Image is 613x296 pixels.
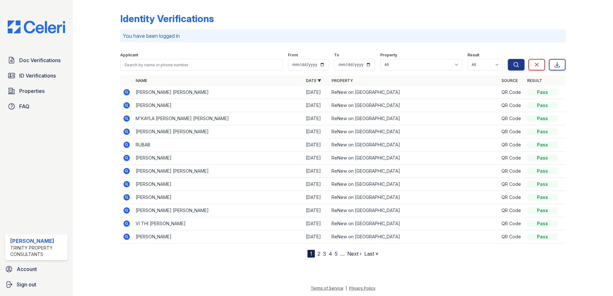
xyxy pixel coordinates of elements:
[335,251,338,257] a: 5
[499,112,525,125] td: QR Code
[317,251,320,257] a: 2
[467,53,479,58] label: Result
[123,32,563,40] p: You have been logged in
[303,138,329,152] td: [DATE]
[329,204,499,217] td: ReNew on [GEOGRAPHIC_DATA]
[329,138,499,152] td: ReNew on [GEOGRAPHIC_DATA]
[499,217,525,230] td: QR Code
[3,21,70,33] img: CE_Logo_Blue-a8612792a0a2168367f1c8372b55b34899dd931a85d93a1a3d3e32e68fde9ad4.png
[306,78,321,83] a: Date ▼
[303,178,329,191] td: [DATE]
[5,85,68,97] a: Properties
[133,178,303,191] td: [PERSON_NAME]
[329,152,499,165] td: ReNew on [GEOGRAPHIC_DATA]
[303,191,329,204] td: [DATE]
[527,155,558,161] div: Pass
[329,251,332,257] a: 4
[133,204,303,217] td: [PERSON_NAME] [PERSON_NAME]
[499,99,525,112] td: QR Code
[10,245,65,258] div: Trinity Property Consultants
[364,251,378,257] a: Last »
[527,102,558,109] div: Pass
[329,230,499,243] td: ReNew on [GEOGRAPHIC_DATA]
[501,78,518,83] a: Source
[527,234,558,240] div: Pass
[340,250,345,258] span: …
[19,72,56,79] span: ID Verifications
[120,59,283,70] input: Search by name or phone number
[133,112,303,125] td: M'KAYLA [PERSON_NAME] [PERSON_NAME]
[499,191,525,204] td: QR Code
[347,251,362,257] a: Next ›
[527,181,558,187] div: Pass
[527,115,558,122] div: Pass
[133,165,303,178] td: [PERSON_NAME] [PERSON_NAME]
[133,217,303,230] td: VI THI [PERSON_NAME]
[17,281,36,288] span: Sign out
[380,53,397,58] label: Property
[329,125,499,138] td: ReNew on [GEOGRAPHIC_DATA]
[329,165,499,178] td: ReNew on [GEOGRAPHIC_DATA]
[332,78,353,83] a: Property
[133,125,303,138] td: [PERSON_NAME] [PERSON_NAME]
[303,99,329,112] td: [DATE]
[499,178,525,191] td: QR Code
[10,237,65,245] div: [PERSON_NAME]
[329,86,499,99] td: ReNew on [GEOGRAPHIC_DATA]
[133,191,303,204] td: [PERSON_NAME]
[133,152,303,165] td: [PERSON_NAME]
[527,207,558,214] div: Pass
[5,100,68,113] a: FAQ
[19,87,45,95] span: Properties
[329,99,499,112] td: ReNew on [GEOGRAPHIC_DATA]
[499,125,525,138] td: QR Code
[499,204,525,217] td: QR Code
[120,13,214,24] div: Identity Verifications
[5,54,68,67] a: Doc Verifications
[303,204,329,217] td: [DATE]
[527,89,558,95] div: Pass
[349,286,375,291] a: Privacy Policy
[499,86,525,99] td: QR Code
[527,128,558,135] div: Pass
[5,69,68,82] a: ID Verifications
[527,220,558,227] div: Pass
[303,125,329,138] td: [DATE]
[303,217,329,230] td: [DATE]
[527,78,542,83] a: Result
[527,142,558,148] div: Pass
[133,86,303,99] td: [PERSON_NAME] [PERSON_NAME]
[288,53,298,58] label: From
[329,112,499,125] td: ReNew on [GEOGRAPHIC_DATA]
[19,56,61,64] span: Doc Verifications
[303,86,329,99] td: [DATE]
[527,168,558,174] div: Pass
[3,263,70,275] a: Account
[133,230,303,243] td: [PERSON_NAME]
[329,217,499,230] td: ReNew on [GEOGRAPHIC_DATA]
[303,165,329,178] td: [DATE]
[303,152,329,165] td: [DATE]
[346,286,347,291] div: |
[120,53,138,58] label: Applicant
[133,99,303,112] td: [PERSON_NAME]
[133,138,303,152] td: RUBAB
[499,230,525,243] td: QR Code
[3,278,70,291] a: Sign out
[329,178,499,191] td: ReNew on [GEOGRAPHIC_DATA]
[311,286,343,291] a: Terms of Service
[303,112,329,125] td: [DATE]
[499,138,525,152] td: QR Code
[136,78,147,83] a: Name
[17,265,37,273] span: Account
[323,251,326,257] a: 3
[499,165,525,178] td: QR Code
[307,250,315,258] div: 1
[527,194,558,201] div: Pass
[334,53,339,58] label: To
[499,152,525,165] td: QR Code
[19,103,29,110] span: FAQ
[329,191,499,204] td: ReNew on [GEOGRAPHIC_DATA]
[303,230,329,243] td: [DATE]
